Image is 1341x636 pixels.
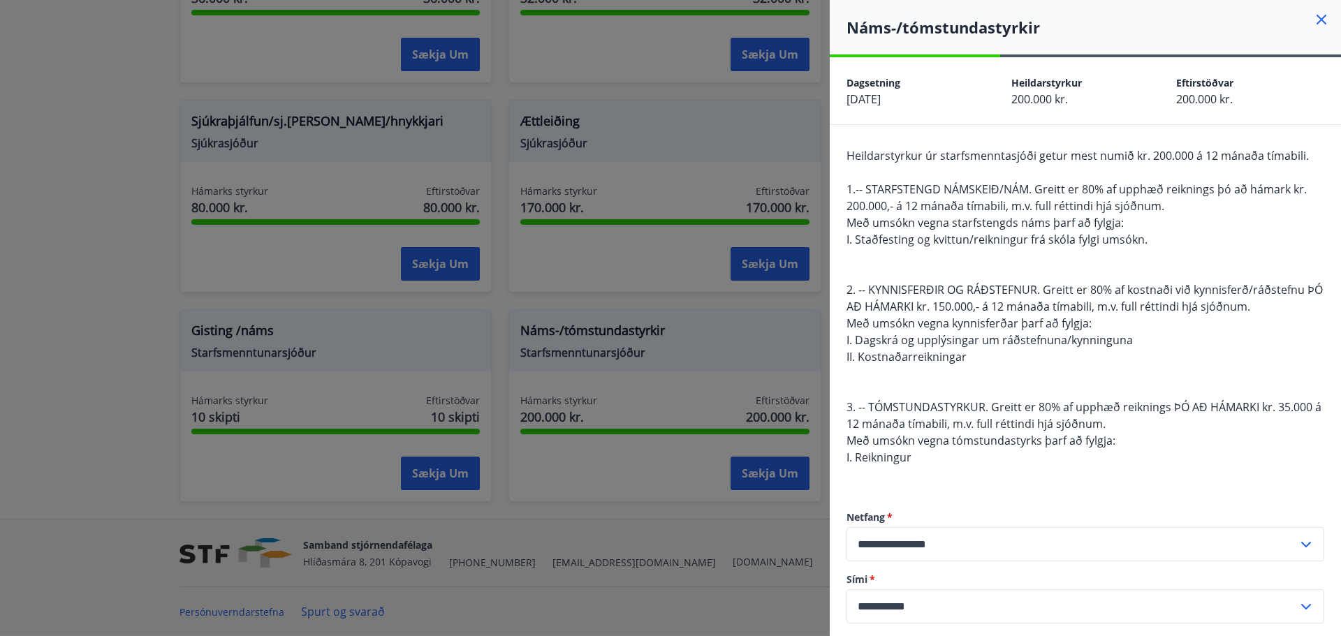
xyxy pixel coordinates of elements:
span: Heildarstyrkur úr starfsmenntasjóði getur mest numið kr. 200.000 á 12 mánaða tímabili. [847,148,1309,163]
span: I. Staðfesting og kvittun/reikningur frá skóla fylgi umsókn. [847,232,1148,247]
label: Netfang [847,510,1324,524]
h4: Náms-/tómstundastyrkir [847,17,1341,38]
span: I. Dagskrá og upplýsingar um ráðstefnuna/kynninguna [847,332,1133,348]
span: Með umsókn vegna starfstengds náms þarf að fylgja: [847,215,1124,230]
span: Með umsókn vegna tómstundastyrks þarf að fylgja: [847,433,1115,448]
label: Sími [847,572,1324,586]
span: Dagsetning [847,76,900,89]
span: Eftirstöðvar [1176,76,1233,89]
span: 3. -- TÓMSTUNDASTYRKUR. Greitt er 80% af upphæð reiknings ÞÓ AÐ HÁMARKI kr. 35.000 á 12 mánaða tí... [847,399,1321,431]
span: I. Reikningur [847,450,911,465]
span: II. Kostnaðarreikningar [847,349,967,364]
span: 1.-- STARFSTENGD NÁMSKEIÐ/NÁM. Greitt er 80% af upphæð reiknings þó að hámark kr. 200.000,- á 12 ... [847,182,1307,214]
span: Heildarstyrkur [1011,76,1082,89]
span: 200.000 kr. [1011,91,1068,107]
span: 2. -- KYNNISFERÐIR OG RÁÐSTEFNUR. Greitt er 80% af kostnaði við kynnisferð/ráðstefnu ÞÓ AÐ HÁMARK... [847,282,1323,314]
span: [DATE] [847,91,881,107]
span: 200.000 kr. [1176,91,1233,107]
span: Með umsókn vegna kynnisferðar þarf að fylgja: [847,316,1092,331]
